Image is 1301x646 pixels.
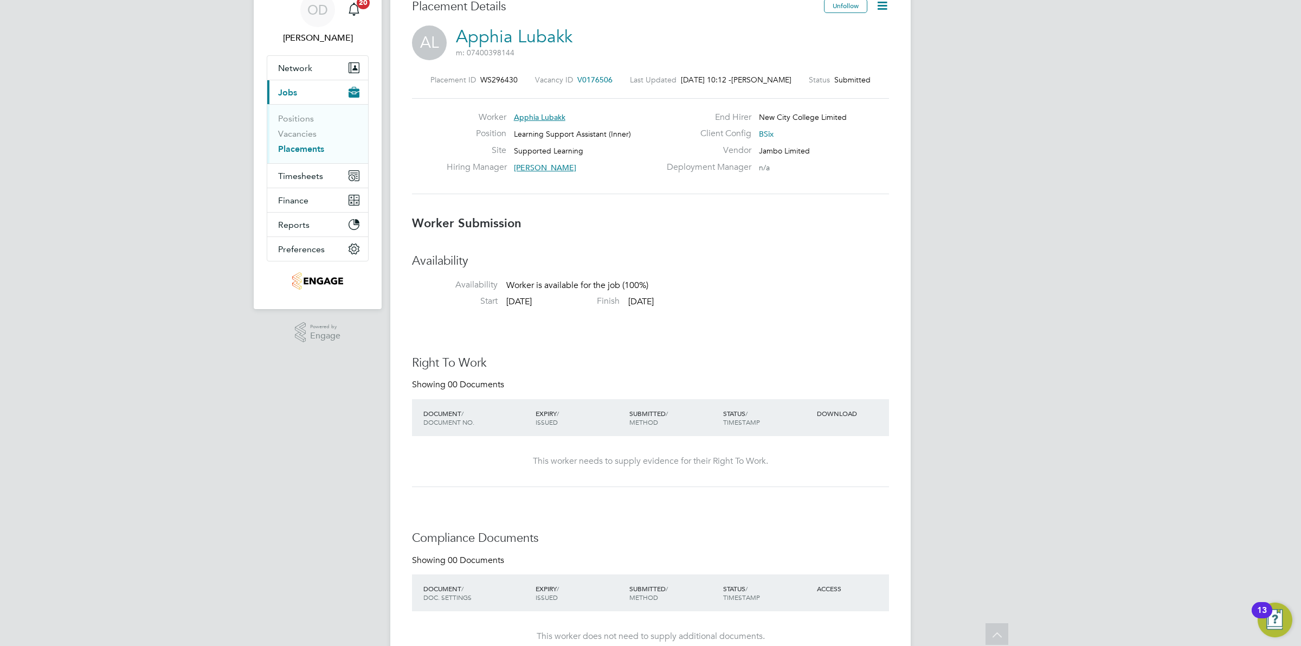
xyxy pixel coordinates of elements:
span: m: 07400398144 [456,48,514,57]
span: n/a [759,163,770,172]
span: / [666,584,668,593]
div: DOWNLOAD [814,404,889,423]
span: WS296430 [480,75,518,85]
span: V0176506 [577,75,613,85]
label: Worker [447,112,506,123]
span: Reports [278,220,310,230]
span: TIMESTAMP [723,593,760,602]
label: Last Updated [630,75,677,85]
span: Timesheets [278,171,323,181]
button: Network [267,56,368,80]
div: STATUS [720,579,814,607]
div: This worker does not need to supply additional documents. [423,631,878,642]
a: Vacancies [278,129,317,139]
span: / [745,409,748,418]
span: Engage [310,331,340,341]
span: OD [307,3,328,17]
span: BSix [759,129,774,139]
div: SUBMITTED [627,404,720,432]
span: [DATE] [506,296,532,307]
span: ISSUED [536,593,558,602]
label: Position [447,128,506,139]
span: 00 Documents [448,555,504,566]
span: / [461,409,463,418]
a: Placements [278,144,324,154]
span: [PERSON_NAME] [514,163,576,172]
div: EXPIRY [533,579,627,607]
h3: Right To Work [412,355,889,371]
a: Positions [278,113,314,124]
div: STATUS [720,404,814,432]
a: Go to home page [267,272,369,290]
button: Open Resource Center, 13 new notifications [1258,603,1292,637]
button: Reports [267,213,368,236]
span: DOC. SETTINGS [423,593,472,602]
div: 13 [1257,610,1267,624]
b: Worker Submission [412,216,521,231]
div: Showing [412,555,506,566]
span: Preferences [278,244,325,254]
span: Network [278,63,312,73]
span: Supported Learning [514,146,583,156]
span: Submitted [834,75,871,85]
span: / [745,584,748,593]
label: Vacancy ID [535,75,573,85]
span: METHOD [629,418,658,426]
span: Jobs [278,87,297,98]
a: Apphia Lubakk [456,26,572,47]
span: / [557,409,559,418]
div: This worker needs to supply evidence for their Right To Work. [423,456,878,467]
button: Preferences [267,237,368,261]
button: Finance [267,188,368,212]
img: jambo-logo-retina.png [292,272,343,290]
button: Jobs [267,80,368,104]
span: AL [412,25,447,60]
label: Site [447,145,506,156]
span: Worker is available for the job (100%) [506,280,648,291]
span: TIMESTAMP [723,418,760,426]
span: Learning Support Assistant (Inner) [514,129,631,139]
span: 00 Documents [448,379,504,390]
label: End Hirer [660,112,751,123]
div: DOCUMENT [421,579,533,607]
label: Finish [534,296,620,307]
span: Apphia Lubakk [514,112,565,122]
span: Ollie Dart [267,31,369,44]
span: [DATE] [628,296,654,307]
label: Start [412,296,498,307]
label: Vendor [660,145,751,156]
a: Powered byEngage [295,322,341,343]
span: New City College Limited [759,112,847,122]
span: / [557,584,559,593]
div: EXPIRY [533,404,627,432]
h3: Availability [412,253,889,269]
span: [PERSON_NAME] [731,75,791,85]
div: DOCUMENT [421,404,533,432]
div: SUBMITTED [627,579,720,607]
label: Status [809,75,830,85]
span: [DATE] 10:12 - [681,75,731,85]
span: METHOD [629,593,658,602]
label: Deployment Manager [660,162,751,173]
h3: Compliance Documents [412,530,889,546]
span: Powered by [310,322,340,331]
span: / [461,584,463,593]
span: ISSUED [536,418,558,426]
label: Availability [412,279,498,291]
div: ACCESS [814,579,889,598]
span: / [666,409,668,418]
span: Finance [278,195,308,206]
button: Timesheets [267,164,368,188]
span: DOCUMENT NO. [423,418,474,426]
span: Jambo Limited [759,146,810,156]
label: Client Config [660,128,751,139]
label: Placement ID [430,75,476,85]
div: Showing [412,379,506,391]
label: Hiring Manager [447,162,506,173]
div: Jobs [267,104,368,163]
